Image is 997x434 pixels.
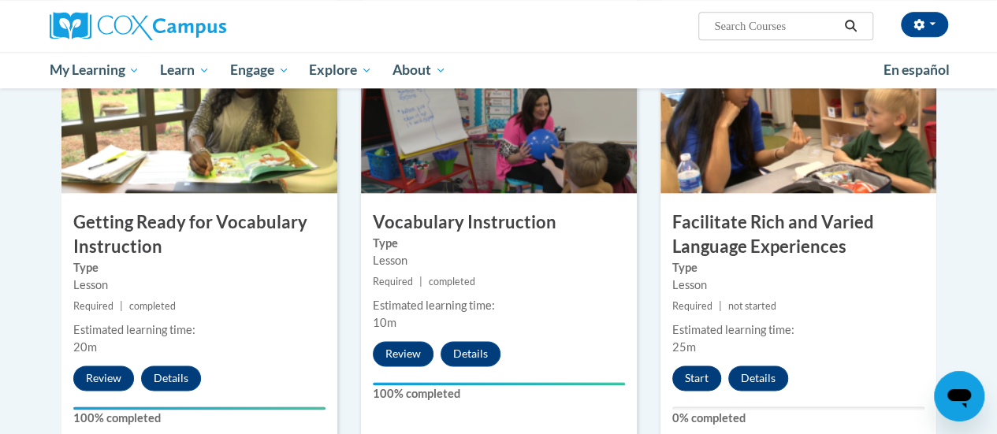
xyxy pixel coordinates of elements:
span: About [392,61,446,80]
button: Account Settings [901,12,948,37]
a: Learn [150,52,220,88]
a: Engage [220,52,299,88]
iframe: Button to launch messaging window [934,371,984,421]
label: 100% completed [373,385,625,402]
span: Required [672,300,712,312]
span: | [120,300,123,312]
a: About [382,52,456,88]
button: Details [728,365,788,391]
span: completed [129,300,176,312]
button: Review [373,341,433,366]
span: completed [429,276,475,287]
label: 100% completed [73,410,326,427]
img: Course Image [61,35,337,193]
span: Learn [160,61,210,80]
h3: Vocabulary Instruction [361,210,637,235]
div: Estimated learning time: [73,321,326,339]
a: Explore [299,52,382,88]
span: | [719,300,722,312]
span: My Learning [49,61,140,80]
button: Start [672,365,721,391]
span: Required [73,300,113,312]
span: Engage [230,61,289,80]
span: not started [728,300,776,312]
span: En español [884,61,950,78]
label: Type [73,259,326,276]
h3: Getting Ready for Vocabulary Instruction [61,210,337,259]
div: Estimated learning time: [373,297,625,314]
button: Search [839,17,862,35]
span: | [419,276,422,287]
div: Lesson [672,276,924,294]
div: Your progress [73,406,326,410]
span: Required [373,276,413,287]
div: Your progress [373,382,625,385]
button: Details [441,341,500,366]
h3: Facilitate Rich and Varied Language Experiences [660,210,936,259]
img: Cox Campus [50,12,226,40]
div: Main menu [38,52,960,88]
label: 0% completed [672,410,924,427]
span: Explore [309,61,372,80]
img: Course Image [361,35,637,193]
span: 10m [373,316,396,329]
div: Lesson [373,252,625,269]
img: Course Image [660,35,936,193]
a: En español [873,54,960,87]
a: Cox Campus [50,12,333,40]
label: Type [373,235,625,252]
div: Estimated learning time: [672,321,924,339]
button: Details [141,365,201,391]
label: Type [672,259,924,276]
a: My Learning [39,52,151,88]
button: Review [73,365,134,391]
input: Search Courses [712,17,839,35]
div: Lesson [73,276,326,294]
span: 25m [672,340,696,354]
span: 20m [73,340,97,354]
